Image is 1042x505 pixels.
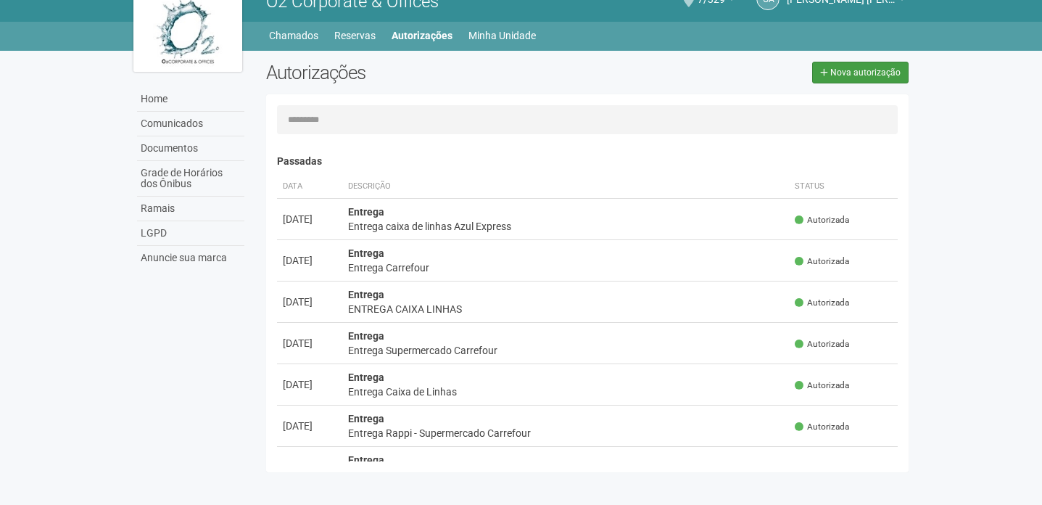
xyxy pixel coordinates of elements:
[348,289,384,300] strong: Entrega
[348,371,384,383] strong: Entrega
[348,219,784,234] div: Entrega caixa de linhas Azul Express
[137,246,244,270] a: Anuncie sua marca
[392,25,452,46] a: Autorizações
[266,62,576,83] h2: Autorizações
[830,67,901,78] span: Nova autorização
[795,338,849,350] span: Autorizada
[795,214,849,226] span: Autorizada
[795,379,849,392] span: Autorizada
[283,419,336,433] div: [DATE]
[348,302,784,316] div: ENTREGA CAIXA LINHAS
[342,175,790,199] th: Descrição
[795,421,849,433] span: Autorizada
[348,426,784,440] div: Entrega Rappi - Supermercado Carrefour
[137,221,244,246] a: LGPD
[283,212,336,226] div: [DATE]
[795,255,849,268] span: Autorizada
[334,25,376,46] a: Reservas
[789,175,898,199] th: Status
[277,156,898,167] h4: Passadas
[348,330,384,342] strong: Entrega
[137,112,244,136] a: Comunicados
[137,197,244,221] a: Ramais
[283,295,336,309] div: [DATE]
[348,385,784,399] div: Entrega Caixa de Linhas
[795,297,849,309] span: Autorizada
[137,161,244,197] a: Grade de Horários dos Ônibus
[348,206,384,218] strong: Entrega
[348,247,384,259] strong: Entrega
[348,343,784,358] div: Entrega Supermercado Carrefour
[468,25,536,46] a: Minha Unidade
[812,62,909,83] a: Nova autorização
[137,87,244,112] a: Home
[348,260,784,275] div: Entrega Carrefour
[277,175,342,199] th: Data
[348,454,384,466] strong: Entrega
[348,413,384,424] strong: Entrega
[269,25,318,46] a: Chamados
[283,336,336,350] div: [DATE]
[283,460,336,475] div: [DATE]
[283,253,336,268] div: [DATE]
[283,377,336,392] div: [DATE]
[137,136,244,161] a: Documentos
